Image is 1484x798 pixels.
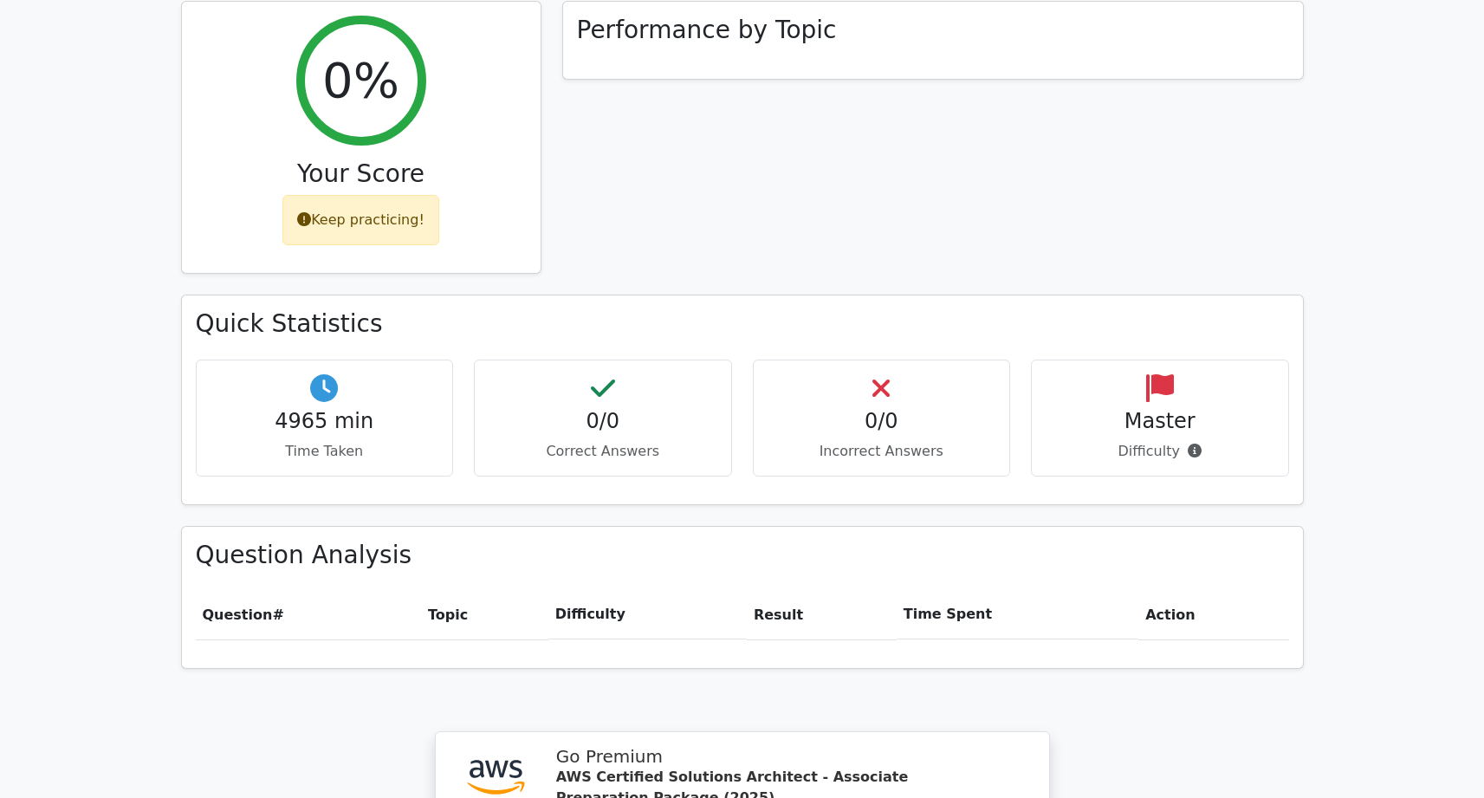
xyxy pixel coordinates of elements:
h4: 0/0 [489,409,717,434]
h2: 0% [322,51,399,109]
th: Difficulty [548,590,747,639]
p: Time Taken [211,441,439,462]
th: Result [747,590,897,639]
th: Action [1138,590,1288,639]
h3: Question Analysis [196,541,1289,570]
th: Time Spent [897,590,1138,639]
div: Keep practicing! [282,195,439,245]
p: Difficulty [1046,441,1274,462]
span: Question [203,607,273,623]
h4: Master [1046,409,1274,434]
p: Incorrect Answers [768,441,996,462]
h3: Quick Statistics [196,309,1289,339]
th: # [196,590,421,639]
h3: Your Score [196,159,527,189]
h4: 4965 min [211,409,439,434]
th: Topic [421,590,548,639]
h3: Performance by Topic [577,16,837,45]
p: Correct Answers [489,441,717,462]
h4: 0/0 [768,409,996,434]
